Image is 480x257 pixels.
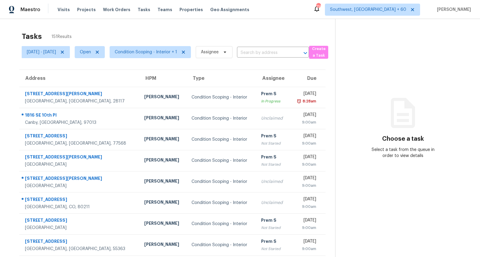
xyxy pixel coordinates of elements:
[369,147,437,159] div: Select a task from the queue in order to view details
[295,246,316,252] div: 9:00am
[103,7,130,13] span: Work Orders
[144,115,182,122] div: [PERSON_NAME]
[51,34,72,40] span: 151 Results
[295,112,316,119] div: [DATE]
[295,225,316,231] div: 9:00am
[201,49,219,55] span: Assignee
[261,140,285,146] div: Not Started
[25,120,135,126] div: Canby, [GEOGRAPHIC_DATA], 97013
[187,70,256,87] th: Type
[261,200,285,206] div: Unclaimed
[261,154,285,161] div: Prem S
[139,70,187,87] th: HPM
[261,179,285,185] div: Unclaimed
[261,238,285,246] div: Prem S
[20,7,40,13] span: Maestro
[192,242,251,248] div: Condition Scoping - Interior
[25,154,135,161] div: [STREET_ADDRESS][PERSON_NAME]
[261,217,285,225] div: Prem S
[295,140,316,146] div: 9:00am
[261,246,285,252] div: Not Started
[295,183,316,189] div: 9:00am
[295,217,316,225] div: [DATE]
[77,7,96,13] span: Projects
[144,136,182,143] div: [PERSON_NAME]
[295,91,316,98] div: [DATE]
[295,238,316,246] div: [DATE]
[144,241,182,249] div: [PERSON_NAME]
[25,225,135,231] div: [GEOGRAPHIC_DATA]
[25,98,135,104] div: [GEOGRAPHIC_DATA], [GEOGRAPHIC_DATA], 28117
[290,70,326,87] th: Due
[25,196,135,204] div: [STREET_ADDRESS]
[157,7,172,13] span: Teams
[25,238,135,246] div: [STREET_ADDRESS]
[25,91,135,98] div: [STREET_ADDRESS][PERSON_NAME]
[295,119,316,125] div: 9:00am
[261,161,285,168] div: Not Started
[22,33,42,39] h2: Tasks
[144,178,182,186] div: [PERSON_NAME]
[144,157,182,165] div: [PERSON_NAME]
[192,136,251,143] div: Condition Scoping - Interior
[210,7,249,13] span: Geo Assignments
[330,7,406,13] span: Southwest, [GEOGRAPHIC_DATA] + 60
[192,94,251,100] div: Condition Scoping - Interior
[295,196,316,204] div: [DATE]
[179,7,203,13] span: Properties
[295,204,316,210] div: 9:00am
[261,91,285,98] div: Prem S
[256,70,290,87] th: Assignee
[27,49,56,55] span: [DATE] - [DATE]
[25,183,135,189] div: [GEOGRAPHIC_DATA]
[144,199,182,207] div: [PERSON_NAME]
[261,133,285,140] div: Prem S
[295,161,316,168] div: 9:00am
[192,115,251,121] div: Condition Scoping - Interior
[309,46,328,59] button: Create a Task
[295,154,316,161] div: [DATE]
[312,45,325,59] span: Create a Task
[115,49,177,55] span: Condition Scoping - Interior + 1
[25,133,135,140] div: [STREET_ADDRESS]
[192,221,251,227] div: Condition Scoping - Interior
[58,7,70,13] span: Visits
[144,94,182,101] div: [PERSON_NAME]
[382,136,424,142] h3: Choose a task
[80,49,91,55] span: Open
[301,49,310,57] button: Open
[25,217,135,225] div: [STREET_ADDRESS]
[192,158,251,164] div: Condition Scoping - Interior
[138,8,150,12] span: Tasks
[261,98,285,104] div: In Progress
[144,220,182,228] div: [PERSON_NAME]
[25,246,135,252] div: [GEOGRAPHIC_DATA], [GEOGRAPHIC_DATA], 55363
[237,48,292,58] input: Search by address
[261,225,285,231] div: Not Started
[297,98,301,104] img: Overdue Alarm Icon
[301,98,316,104] div: 8:28am
[25,140,135,146] div: [GEOGRAPHIC_DATA], [GEOGRAPHIC_DATA], 77568
[295,175,316,183] div: [DATE]
[25,175,135,183] div: [STREET_ADDRESS][PERSON_NAME]
[19,70,139,87] th: Address
[192,179,251,185] div: Condition Scoping - Interior
[261,115,285,121] div: Unclaimed
[25,161,135,168] div: [GEOGRAPHIC_DATA]
[295,133,316,140] div: [DATE]
[25,204,135,210] div: [GEOGRAPHIC_DATA], CO, 80211
[435,7,471,13] span: [PERSON_NAME]
[316,4,320,10] div: 716
[25,112,135,120] div: 1816 SE 10th Pl
[192,200,251,206] div: Condition Scoping - Interior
